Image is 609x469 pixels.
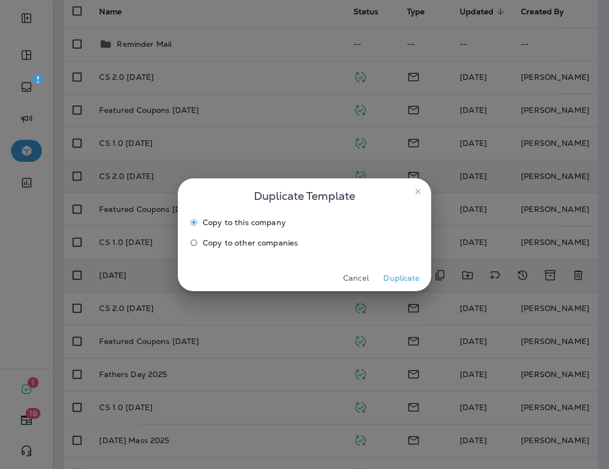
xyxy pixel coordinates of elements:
[203,218,286,227] span: Copy to this company
[203,238,298,247] span: Copy to other companies
[254,187,355,205] span: Duplicate Template
[409,183,427,200] button: close
[335,270,377,287] button: Cancel
[381,270,422,287] button: Duplicate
